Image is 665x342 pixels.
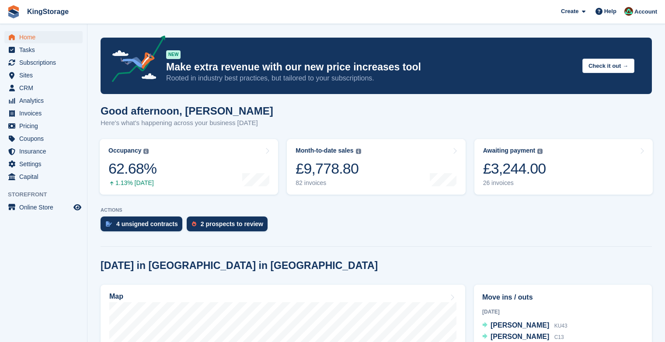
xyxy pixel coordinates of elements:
[24,4,72,19] a: KingStorage
[143,149,149,154] img: icon-info-grey-7440780725fd019a000dd9b08b2336e03edf1995a4989e88bcd33f0948082b44.svg
[19,145,72,157] span: Insurance
[4,158,83,170] a: menu
[106,221,112,227] img: contract_signature_icon-13c848040528278c33f63329250d36e43548de30e8caae1d1a13099fd9432cc5.svg
[287,139,465,195] a: Month-to-date sales £9,778.80 82 invoices
[19,31,72,43] span: Home
[100,139,278,195] a: Occupancy 62.68% 1.13% [DATE]
[4,82,83,94] a: menu
[4,120,83,132] a: menu
[561,7,578,16] span: Create
[4,201,83,213] a: menu
[554,323,568,329] span: KU43
[201,220,263,227] div: 2 prospects to review
[101,260,378,272] h2: [DATE] in [GEOGRAPHIC_DATA] in [GEOGRAPHIC_DATA]
[19,120,72,132] span: Pricing
[166,73,575,83] p: Rooted in industry best practices, but tailored to your subscriptions.
[4,145,83,157] a: menu
[296,160,361,178] div: £9,778.80
[166,61,575,73] p: Make extra revenue with our new price increases tool
[4,171,83,183] a: menu
[19,82,72,94] span: CRM
[554,334,564,340] span: C13
[19,44,72,56] span: Tasks
[483,179,546,187] div: 26 invoices
[101,207,652,213] p: ACTIONS
[72,202,83,213] a: Preview store
[474,139,653,195] a: Awaiting payment £3,244.00 26 invoices
[482,292,644,303] h2: Move ins / outs
[4,56,83,69] a: menu
[491,321,549,329] span: [PERSON_NAME]
[101,105,273,117] h1: Good afternoon, [PERSON_NAME]
[19,171,72,183] span: Capital
[108,160,157,178] div: 62.68%
[483,160,546,178] div: £3,244.00
[187,216,272,236] a: 2 prospects to review
[19,158,72,170] span: Settings
[19,107,72,119] span: Invoices
[7,5,20,18] img: stora-icon-8386f47178a22dfd0bd8f6a31ec36ba5ce8667c1dd55bd0f319d3a0aa187defe.svg
[166,50,181,59] div: NEW
[109,293,123,300] h2: Map
[104,35,166,85] img: price-adjustments-announcement-icon-8257ccfd72463d97f412b2fc003d46551f7dbcb40ab6d574587a9cd5c0d94...
[101,216,187,236] a: 4 unsigned contracts
[19,69,72,81] span: Sites
[116,220,178,227] div: 4 unsigned contracts
[482,320,568,332] a: [PERSON_NAME] KU43
[634,7,657,16] span: Account
[537,149,543,154] img: icon-info-grey-7440780725fd019a000dd9b08b2336e03edf1995a4989e88bcd33f0948082b44.svg
[483,147,536,154] div: Awaiting payment
[19,201,72,213] span: Online Store
[4,31,83,43] a: menu
[4,107,83,119] a: menu
[8,190,87,199] span: Storefront
[296,147,353,154] div: Month-to-date sales
[4,133,83,145] a: menu
[108,147,141,154] div: Occupancy
[296,179,361,187] div: 82 invoices
[482,308,644,316] div: [DATE]
[19,133,72,145] span: Coupons
[4,69,83,81] a: menu
[108,179,157,187] div: 1.13% [DATE]
[19,56,72,69] span: Subscriptions
[356,149,361,154] img: icon-info-grey-7440780725fd019a000dd9b08b2336e03edf1995a4989e88bcd33f0948082b44.svg
[19,94,72,107] span: Analytics
[192,221,196,227] img: prospect-51fa495bee0391a8d652442698ab0144808aea92771e9ea1ae160a38d050c398.svg
[491,333,549,340] span: [PERSON_NAME]
[624,7,633,16] img: John King
[4,94,83,107] a: menu
[101,118,273,128] p: Here's what's happening across your business [DATE]
[582,59,634,73] button: Check it out →
[4,44,83,56] a: menu
[604,7,616,16] span: Help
